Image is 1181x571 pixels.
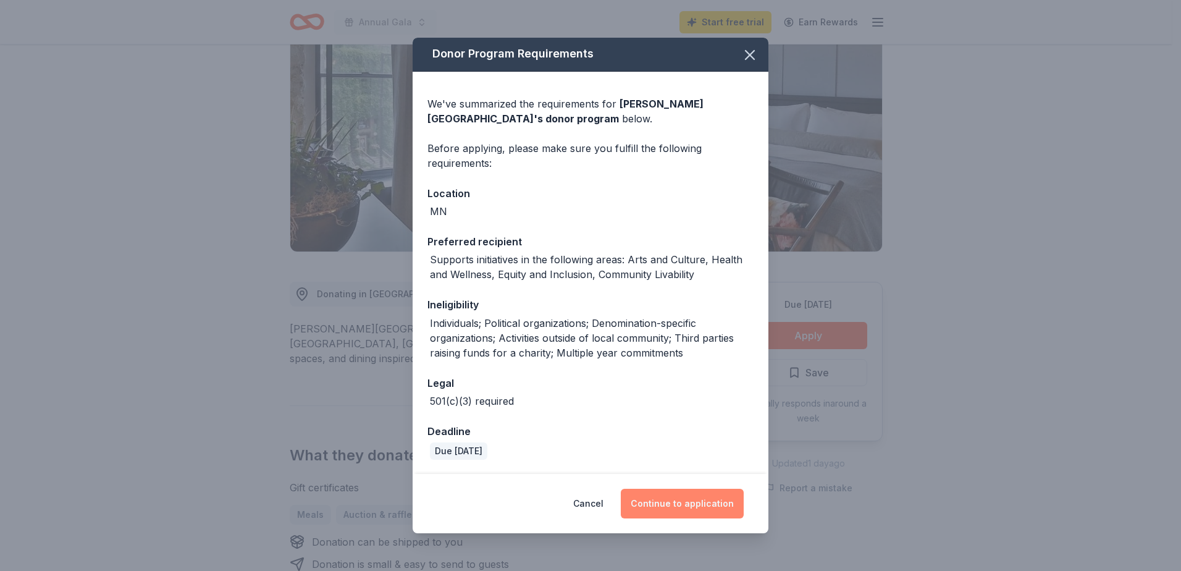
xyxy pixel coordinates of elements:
div: We've summarized the requirements for below. [427,96,754,126]
div: Supports initiatives in the following areas: Arts and Culture, Health and Wellness, Equity and In... [430,252,754,282]
button: Continue to application [621,489,744,518]
div: Ineligibility [427,297,754,313]
div: Location [427,185,754,201]
div: Before applying, please make sure you fulfill the following requirements: [427,141,754,171]
div: 501(c)(3) required [430,394,514,408]
div: MN [430,204,447,219]
div: Due [DATE] [430,442,487,460]
div: Donor Program Requirements [413,36,768,72]
div: Legal [427,375,754,391]
button: Cancel [573,489,603,518]
div: Individuals; Political organizations; Denomination-specific organizations; Activities outside of ... [430,316,754,360]
div: Deadline [427,423,754,439]
div: Preferred recipient [427,234,754,250]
